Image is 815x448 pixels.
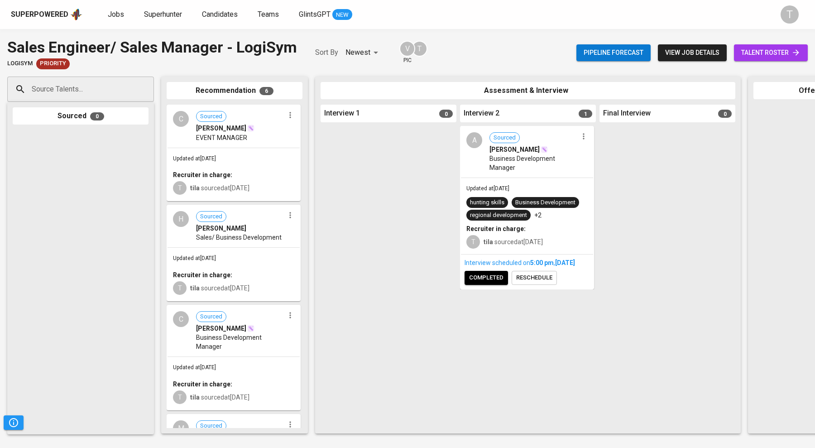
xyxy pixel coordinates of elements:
span: Sourced [197,422,226,430]
b: Recruiter in charge: [173,171,232,178]
a: GlintsGPT NEW [299,9,352,20]
span: Teams [258,10,279,19]
p: Sort By [315,47,338,58]
span: sourced at [DATE] [190,184,249,192]
div: pic [399,41,415,64]
span: [DATE] [555,259,575,266]
div: CSourced[PERSON_NAME]EVENT MANAGERUpdated at[DATE]Recruiter in charge:Ttila sourcedat[DATE] [167,105,301,201]
span: Interview 2 [464,108,499,119]
b: tila [190,394,200,401]
a: Jobs [108,9,126,20]
span: Business Development Manager [196,333,284,351]
b: Recruiter in charge: [173,381,232,388]
span: Priority [36,59,70,68]
button: Pipeline Triggers [4,415,24,430]
span: completed [469,273,503,283]
div: A [466,132,482,148]
span: 0 [90,112,104,120]
a: Candidates [202,9,240,20]
div: Assessment & Interview [321,82,735,100]
div: T [412,41,427,57]
div: New Job received from Demand Team [36,58,70,69]
span: Sourced [490,134,519,142]
div: C [173,311,189,327]
span: Updated at [DATE] [466,185,509,192]
button: view job details [658,44,727,61]
span: [PERSON_NAME] [489,145,540,154]
div: Sales Engineer/ Sales Manager - LogiSym [7,36,297,58]
span: EVENT MANAGER [196,133,247,142]
div: CSourced[PERSON_NAME]Business Development ManagerUpdated at[DATE]Recruiter in charge:Ttila source... [167,305,301,410]
span: Interview 1 [324,108,360,119]
a: Superpoweredapp logo [11,8,82,21]
div: Recommendation [167,82,302,100]
div: C [173,111,189,127]
span: reschedule [516,273,552,283]
button: reschedule [512,271,557,285]
img: app logo [70,8,82,21]
span: Superhunter [144,10,182,19]
div: V [399,41,415,57]
a: Superhunter [144,9,184,20]
span: talent roster [741,47,801,58]
span: view job details [665,47,719,58]
div: hunting skills [470,198,504,207]
span: Updated at [DATE] [173,255,216,261]
div: T [173,390,187,404]
span: Pipeline forecast [584,47,643,58]
div: T [173,181,187,195]
img: magic_wand.svg [247,125,254,132]
span: sourced at [DATE] [484,238,543,246]
div: Superpowered [11,10,68,20]
b: Recruiter in charge: [466,225,526,232]
div: Sourced [13,107,149,125]
p: +2 [534,211,542,220]
span: Updated at [DATE] [173,364,216,371]
div: Newest [345,44,381,61]
div: Business Development [515,198,575,207]
button: Open [149,88,151,90]
span: Sourced [197,212,226,221]
span: sourced at [DATE] [190,284,249,292]
b: tila [484,238,493,246]
div: M [173,420,189,436]
span: 5:00 PM [530,259,554,266]
span: 6 [259,87,273,95]
img: magic_wand.svg [247,325,254,332]
div: Interview scheduled on , [465,258,590,267]
b: tila [190,284,200,292]
span: Updated at [DATE] [173,155,216,162]
img: magic_wand.svg [541,146,548,153]
span: 0 [439,110,453,118]
span: Business Development Manager [489,154,578,172]
b: tila [190,184,200,192]
p: Newest [345,47,370,58]
b: Recruiter in charge: [173,271,232,279]
span: Sourced [197,112,226,121]
div: T [781,5,799,24]
a: talent roster [734,44,808,61]
a: Teams [258,9,281,20]
span: Final Interview [603,108,651,119]
div: regional development [470,211,527,220]
span: Sales/ Business Development [196,233,282,242]
div: HSourced[PERSON_NAME]Sales/ Business DevelopmentUpdated at[DATE]Recruiter in charge:Ttila sourced... [167,205,301,301]
div: H [173,211,189,227]
span: Candidates [202,10,238,19]
span: Jobs [108,10,124,19]
span: [PERSON_NAME] [196,324,246,333]
span: [PERSON_NAME] [196,124,246,133]
div: T [173,281,187,295]
span: LogiSYM [7,59,33,68]
div: T [466,235,480,249]
button: Pipeline forecast [576,44,651,61]
span: 1 [579,110,592,118]
span: [PERSON_NAME] [196,224,246,233]
button: completed [465,271,508,285]
span: GlintsGPT [299,10,331,19]
span: NEW [332,10,352,19]
span: sourced at [DATE] [190,394,249,401]
div: ASourced[PERSON_NAME]Business Development ManagerUpdated at[DATE]hunting skillsBusiness Developme... [460,126,594,289]
span: 0 [718,110,732,118]
span: Sourced [197,313,226,321]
